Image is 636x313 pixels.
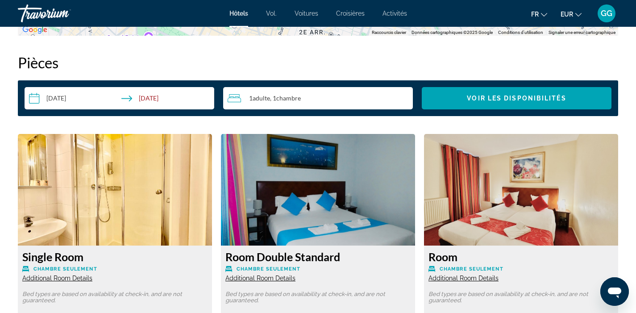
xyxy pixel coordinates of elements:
[229,10,248,17] a: Hôtels
[295,10,318,17] a: Voitures
[270,95,301,102] span: , 1
[424,134,618,246] img: 56d162b0-e04f-4652-8322-7e085b6168c3.jpeg
[561,8,582,21] button: Changer de devise
[25,87,611,109] div: Search widget
[561,11,573,18] font: EUR
[22,291,208,304] p: Bed types are based on availability at check-in, and are not guaranteed.
[372,29,406,36] button: Raccourcis clavier
[22,250,208,263] h3: Single Room
[221,134,415,246] img: 3f349ec4-f9d2-4d98-b97c-2c9546758a63.jpeg
[225,275,295,282] span: Additional Room Details
[600,277,629,306] iframe: Bouton de lancement de la fenêtre de messagerie
[223,87,413,109] button: Travelers: 1 adult, 0 children
[253,94,270,102] span: Adulte
[428,250,614,263] h3: Room
[336,10,365,17] a: Croisières
[428,291,614,304] p: Bed types are based on availability at check-in, and are not guaranteed.
[18,54,618,71] h2: Pièces
[531,11,539,18] font: fr
[531,8,547,21] button: Changer de langue
[20,24,50,36] a: Ouvrir cette zone dans Google Maps (dans une nouvelle fenêtre)
[549,30,615,35] a: Signaler une erreur cartographique
[382,10,407,17] a: Activités
[20,24,50,36] img: Google
[440,266,503,272] span: Chambre seulement
[33,266,97,272] span: Chambre seulement
[25,87,214,109] button: Check-in date: Nov 27, 2025 Check-out date: Nov 30, 2025
[276,94,301,102] span: Chambre
[18,2,107,25] a: Travorium
[595,4,618,23] button: Menu utilisateur
[467,95,566,102] span: Voir les disponibilités
[22,275,92,282] span: Additional Room Details
[498,30,543,35] a: Conditions d'utilisation (s'ouvre dans un nouvel onglet)
[412,30,493,35] span: Données cartographiques ©2025 Google
[18,134,212,246] img: 4ab27f45-75a2-48c9-b658-04144b4e9b37.jpeg
[428,275,499,282] span: Additional Room Details
[249,95,270,102] span: 1
[225,291,411,304] p: Bed types are based on availability at check-in, and are not guaranteed.
[237,266,300,272] span: Chambre seulement
[601,8,612,18] font: GG
[266,10,277,17] a: Vol.
[225,250,411,263] h3: Room Double Standard
[422,87,611,109] button: Voir les disponibilités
